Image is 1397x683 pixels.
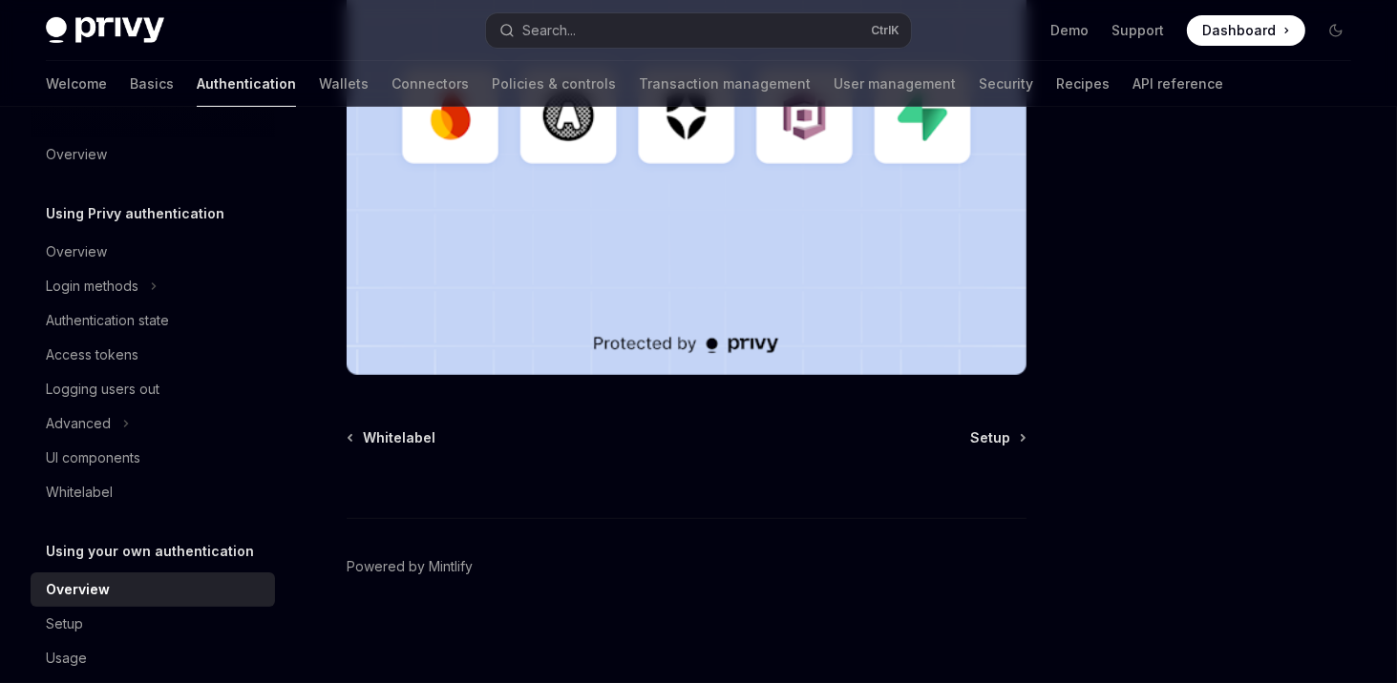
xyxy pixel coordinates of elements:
a: Security [979,61,1033,107]
div: Overview [46,240,107,263]
a: UI components [31,441,275,475]
a: Basics [130,61,174,107]
button: Login methods [31,269,275,303]
h5: Using your own authentication [46,540,254,563]
div: Search... [522,19,576,42]
a: Logging users out [31,372,275,406]
div: UI components [46,446,140,469]
a: Access tokens [31,338,275,372]
button: Search...CtrlK [486,13,911,48]
div: Overview [46,143,107,166]
div: Whitelabel [46,481,113,504]
a: Connectors [392,61,469,107]
div: Setup [46,612,83,635]
div: Access tokens [46,343,138,366]
span: Ctrl K [871,23,900,38]
a: Demo [1050,21,1089,40]
button: Toggle dark mode [1321,15,1351,46]
a: Overview [31,235,275,269]
div: Usage [46,647,87,670]
a: Welcome [46,61,107,107]
a: Overview [31,137,275,172]
a: Authentication state [31,303,275,338]
div: Authentication state [46,309,169,332]
a: Policies & controls [492,61,616,107]
span: Whitelabel [363,428,435,447]
a: Whitelabel [31,475,275,509]
a: Authentication [197,61,296,107]
button: Advanced [31,406,275,441]
span: Dashboard [1202,21,1276,40]
h5: Using Privy authentication [46,202,224,225]
span: Setup [970,428,1010,447]
a: API reference [1132,61,1223,107]
div: Overview [46,578,110,601]
a: Transaction management [639,61,811,107]
img: dark logo [46,17,164,44]
a: Recipes [1056,61,1110,107]
a: Setup [970,428,1025,447]
a: Wallets [319,61,369,107]
div: Logging users out [46,378,159,401]
a: Setup [31,607,275,641]
a: Support [1111,21,1164,40]
div: Login methods [46,275,138,298]
a: Powered by Mintlify [347,557,473,576]
a: Whitelabel [349,428,435,447]
div: Advanced [46,412,111,435]
a: Dashboard [1187,15,1305,46]
a: User management [834,61,956,107]
a: Usage [31,641,275,675]
a: Overview [31,572,275,607]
